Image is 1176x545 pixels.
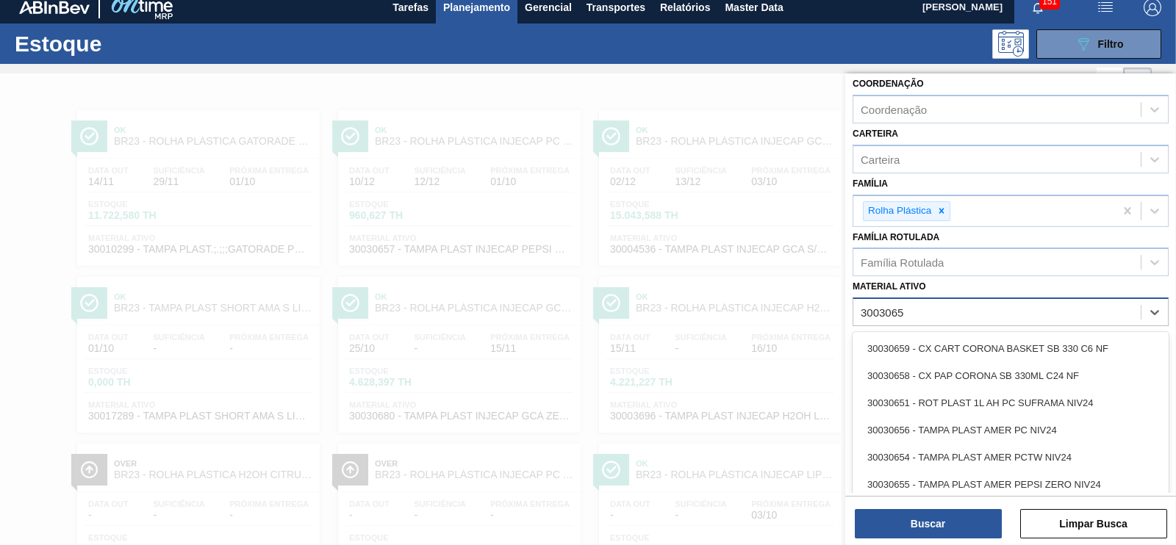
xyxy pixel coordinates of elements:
label: Coordenação [853,79,924,89]
h1: Estoque [15,35,228,52]
div: Coordenação [861,104,927,116]
label: Família Rotulada [853,232,939,242]
div: Carteira [861,153,900,165]
div: Rolha Plástica [864,202,933,220]
div: 30030659 - CX CART CORONA BASKET SB 330 C6 NF [853,335,1169,362]
button: Filtro [1036,29,1161,59]
div: 30030655 - TAMPA PLAST AMER PEPSI ZERO NIV24 [853,471,1169,498]
div: 30030656 - TAMPA PLAST AMER PC NIV24 [853,416,1169,444]
div: 30030651 - ROT PLAST 1L AH PC SUFRAMA NIV24 [853,389,1169,416]
div: Pogramando: nenhum usuário selecionado [992,29,1029,59]
div: 30030658 - CX PAP CORONA SB 330ML C24 NF [853,362,1169,389]
label: Carteira [853,129,898,139]
span: Filtro [1098,38,1124,50]
div: 30030654 - TAMPA PLAST AMER PCTW NIV24 [853,444,1169,471]
label: Família [853,178,888,189]
div: Visão em Cards [1124,68,1152,95]
img: TNhmsLtSVTkK8tSr43FrP2fwEKptu5GPRR3wAAAABJRU5ErkJggg== [19,1,90,14]
label: Material ativo [853,281,926,292]
div: Visão em Lista [1097,68,1124,95]
div: Família Rotulada [861,256,944,269]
